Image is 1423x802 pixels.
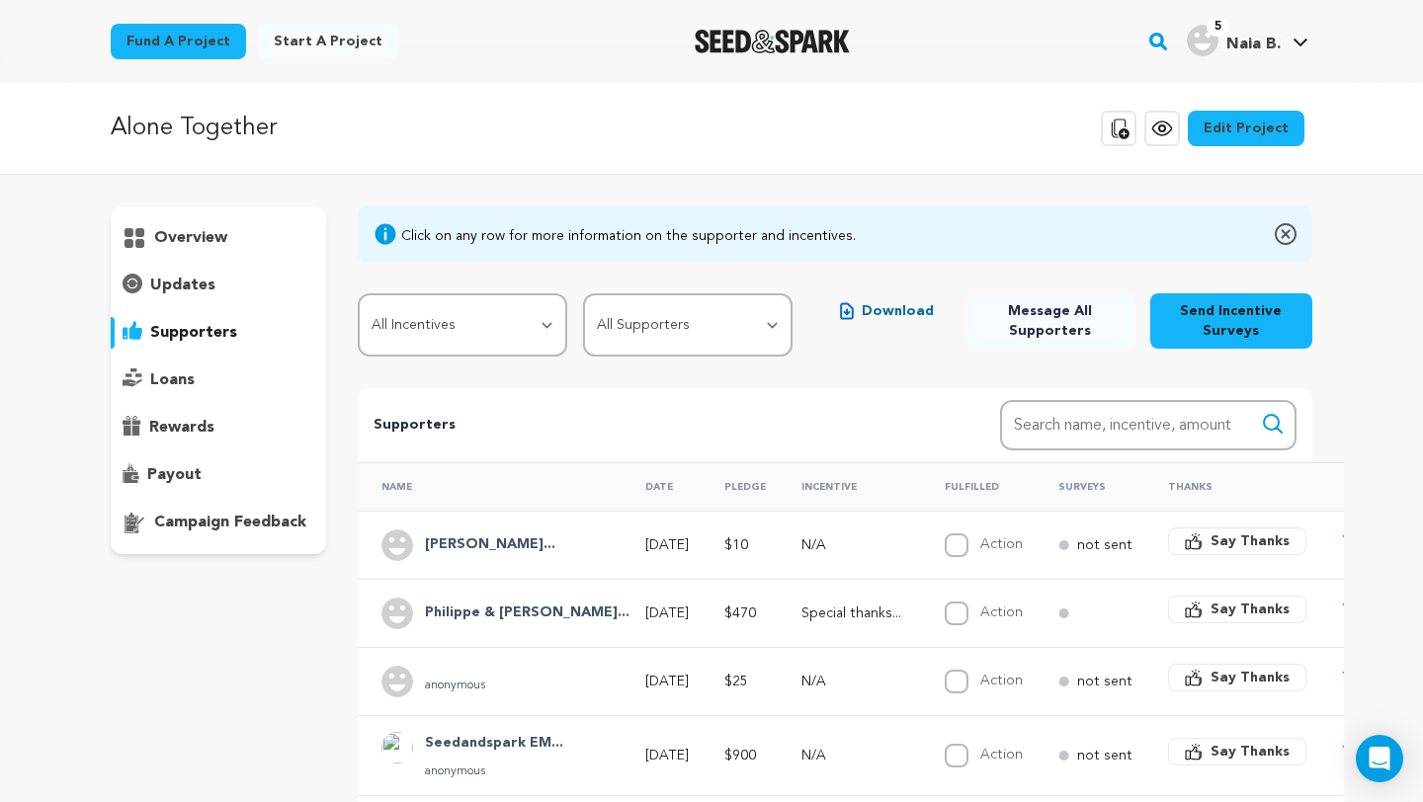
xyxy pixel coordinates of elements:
div: Click on any row for more information on the supporter and incentives. [401,226,856,246]
span: Say Thanks [1211,600,1290,619]
th: Incentive [778,462,921,511]
button: Say Thanks [1168,596,1306,623]
th: Pledge [701,462,778,511]
img: user.png [1187,25,1218,56]
a: Seed&Spark Homepage [695,30,850,53]
span: $10 [724,538,748,552]
p: updates [150,274,215,297]
p: N/A [801,746,909,765]
p: rewards [149,416,214,440]
button: overview [111,222,326,254]
p: [DATE] [645,603,689,623]
button: rewards [111,412,326,443]
button: Say Thanks [1168,527,1306,555]
button: Message All Supporters [965,293,1134,349]
span: $25 [724,675,748,688]
th: Date [622,462,701,511]
p: anonymous [425,763,563,779]
p: payout [147,463,202,487]
span: Say Thanks [1211,668,1290,687]
p: N/A [801,535,909,555]
th: Thanks [1144,462,1318,511]
label: Action [980,537,1023,551]
button: Download [824,293,950,329]
h4: Seedandspark EMPIRE [425,732,563,756]
span: Naia B.'s Profile [1183,21,1312,62]
p: campaign feedback [154,511,306,534]
p: Special thanks at the end of the film [801,603,909,623]
p: Alone Together [111,111,277,146]
th: Name [358,462,622,511]
h4: Philippe & Florence [425,601,629,625]
span: $470 [724,606,756,620]
button: Send Incentive Surveys [1150,293,1312,349]
span: 5 [1207,17,1229,37]
img: user.png [381,529,413,561]
a: Start a project [258,24,398,59]
img: ACg8ocJ5X2DBf2GLCbN99NQErYp2MMlVnmI6f4GNWMJy9QuEmC6YA0Y=s96-c [381,732,413,763]
label: Action [980,605,1023,619]
button: supporters [111,317,326,349]
button: payout [111,459,326,491]
p: not sent [1077,672,1132,691]
span: $900 [724,749,756,762]
button: Say Thanks [1168,738,1306,765]
a: Edit Project [1188,111,1304,146]
p: not sent [1077,746,1132,765]
img: close-o.svg [1275,222,1297,246]
p: loans [150,368,195,392]
img: user.png [381,598,413,629]
span: Say Thanks [1211,531,1290,551]
div: Naia B.'s Profile [1187,25,1281,56]
input: Search name, incentive, amount [1000,400,1297,450]
span: Naia B. [1226,37,1281,52]
p: [DATE] [645,746,689,765]
button: loans [111,364,326,396]
a: Fund a project [111,24,246,59]
p: not sent [1077,535,1132,555]
span: Message All Supporters [981,301,1119,341]
h4: Maximilian Mackensen [425,533,555,557]
p: overview [154,226,227,250]
a: Naia B.'s Profile [1183,21,1312,56]
button: updates [111,270,326,301]
p: anonymous [425,678,485,693]
th: Surveys [1035,462,1144,511]
button: campaign feedback [111,507,326,538]
label: Action [980,674,1023,687]
img: user.png [381,666,413,697]
p: Supporters [374,414,937,438]
button: Say Thanks [1168,664,1306,691]
span: Download [862,301,934,321]
p: N/A [801,672,909,691]
p: supporters [150,321,237,345]
label: Action [980,748,1023,762]
th: Fulfilled [921,462,1035,511]
p: [DATE] [645,535,689,555]
div: Open Intercom Messenger [1356,735,1403,782]
span: Say Thanks [1211,742,1290,762]
img: Seed&Spark Logo Dark Mode [695,30,850,53]
p: [DATE] [645,672,689,691]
